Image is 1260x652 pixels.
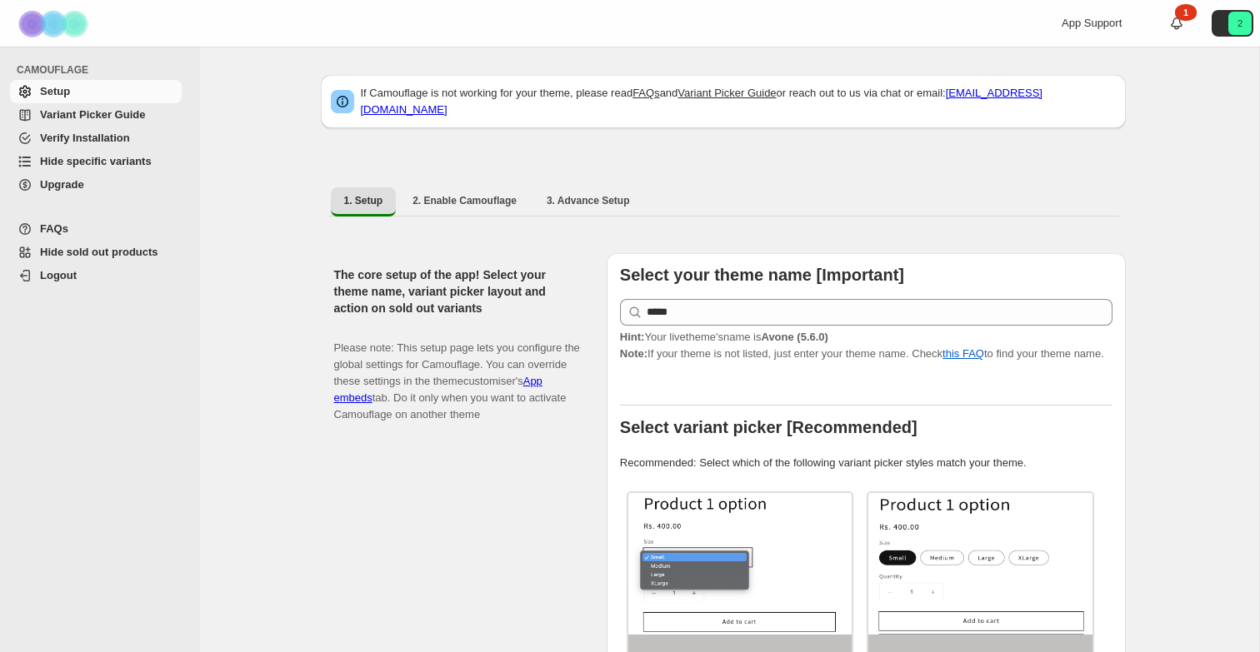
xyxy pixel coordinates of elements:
[1228,12,1252,35] span: Avatar with initials 2
[942,347,984,360] a: this FAQ
[620,455,1112,471] p: Recommended: Select which of the following variant picker styles match your theme.
[1212,10,1253,37] button: Avatar with initials 2
[620,266,904,284] b: Select your theme name [Important]
[632,87,660,99] a: FAQs
[334,266,580,316] h2: The core setup of the app! Select your theme name, variant picker layout and action on sold out v...
[40,269,77,281] span: Logout
[10,264,182,287] a: Logout
[677,87,776,99] a: Variant Picker Guide
[344,194,383,207] span: 1. Setup
[10,217,182,241] a: FAQs
[620,331,645,343] strong: Hint:
[620,329,1112,362] p: If your theme is not listed, just enter your theme name. Check to find your theme name.
[620,347,647,360] strong: Note:
[620,331,828,343] span: Your live theme's name is
[628,493,852,635] img: Select / Dropdowns
[412,194,517,207] span: 2. Enable Camouflage
[10,103,182,127] a: Variant Picker Guide
[10,241,182,264] a: Hide sold out products
[868,493,1092,635] img: Buttons / Swatches
[40,246,158,258] span: Hide sold out products
[620,418,917,436] b: Select variant picker [Recommended]
[1062,17,1122,29] span: App Support
[334,323,580,423] p: Please note: This setup page lets you configure the global settings for Camouflage. You can overr...
[40,155,152,167] span: Hide specific variants
[17,63,188,77] span: CAMOUFLAGE
[1175,4,1197,21] div: 1
[1237,18,1242,28] text: 2
[13,1,97,47] img: Camouflage
[10,150,182,173] a: Hide specific variants
[40,132,130,144] span: Verify Installation
[10,173,182,197] a: Upgrade
[40,222,68,235] span: FAQs
[10,127,182,150] a: Verify Installation
[361,85,1116,118] p: If Camouflage is not working for your theme, please read and or reach out to us via chat or email:
[40,85,70,97] span: Setup
[10,80,182,103] a: Setup
[761,331,827,343] strong: Avone (5.6.0)
[1168,15,1185,32] a: 1
[40,108,145,121] span: Variant Picker Guide
[547,194,630,207] span: 3. Advance Setup
[40,178,84,191] span: Upgrade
